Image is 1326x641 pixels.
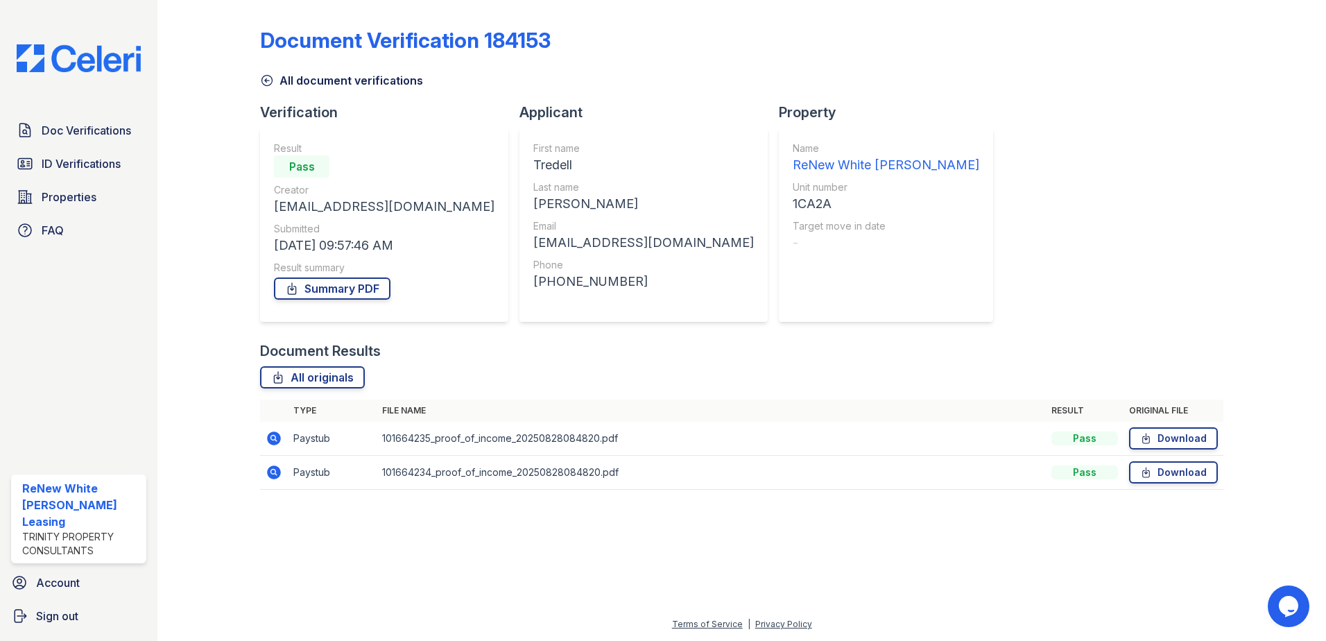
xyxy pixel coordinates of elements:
div: [PERSON_NAME] [533,194,754,214]
span: Sign out [36,608,78,624]
div: Unit number [793,180,979,194]
div: Email [533,219,754,233]
div: Submitted [274,222,494,236]
a: Name ReNew White [PERSON_NAME] [793,142,979,175]
td: Paystub [288,456,377,490]
span: Account [36,574,80,591]
th: Original file [1123,400,1223,422]
div: Phone [533,258,754,272]
div: Applicant [519,103,779,122]
td: 101664234_proof_of_income_20250828084820.pdf [377,456,1046,490]
span: ID Verifications [42,155,121,172]
div: Trinity Property Consultants [22,530,141,558]
a: Download [1129,461,1218,484]
div: Tredell [533,155,754,175]
a: Terms of Service [672,619,743,629]
a: Privacy Policy [755,619,812,629]
div: Document Results [260,341,381,361]
td: 101664235_proof_of_income_20250828084820.pdf [377,422,1046,456]
div: [DATE] 09:57:46 AM [274,236,494,255]
a: ID Verifications [11,150,146,178]
a: Summary PDF [274,277,390,300]
th: Result [1046,400,1123,422]
td: Paystub [288,422,377,456]
div: Last name [533,180,754,194]
div: Target move in date [793,219,979,233]
iframe: chat widget [1268,586,1312,627]
th: Type [288,400,377,422]
div: Creator [274,183,494,197]
div: Pass [1051,465,1118,479]
a: FAQ [11,216,146,244]
a: Account [6,569,152,597]
a: All originals [260,366,365,388]
div: [EMAIL_ADDRESS][DOMAIN_NAME] [274,197,494,216]
div: Document Verification 184153 [260,28,551,53]
a: Download [1129,427,1218,450]
div: Verification [260,103,519,122]
a: Sign out [6,602,152,630]
div: First name [533,142,754,155]
div: ReNew White [PERSON_NAME] [793,155,979,175]
div: [PHONE_NUMBER] [533,272,754,291]
div: [EMAIL_ADDRESS][DOMAIN_NAME] [533,233,754,253]
th: File name [377,400,1046,422]
span: Properties [42,189,96,205]
div: Property [779,103,1004,122]
div: Result summary [274,261,494,275]
div: - [793,233,979,253]
div: Pass [1051,431,1118,445]
span: Doc Verifications [42,122,131,139]
div: Name [793,142,979,155]
a: Doc Verifications [11,117,146,144]
a: All document verifications [260,72,423,89]
img: CE_Logo_Blue-a8612792a0a2168367f1c8372b55b34899dd931a85d93a1a3d3e32e68fde9ad4.png [6,44,152,72]
div: ReNew White [PERSON_NAME] Leasing [22,480,141,530]
div: Pass [274,155,329,178]
div: 1CA2A [793,194,979,214]
span: FAQ [42,222,64,239]
a: Properties [11,183,146,211]
div: Result [274,142,494,155]
div: | [748,619,750,629]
